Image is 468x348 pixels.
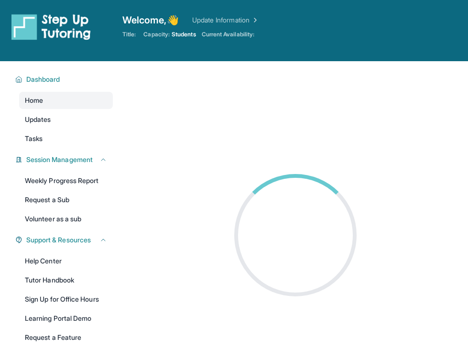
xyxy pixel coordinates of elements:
[19,252,113,270] a: Help Center
[22,75,107,84] button: Dashboard
[19,191,113,208] a: Request a Sub
[19,310,113,327] a: Learning Portal Demo
[192,15,259,25] a: Update Information
[19,92,113,109] a: Home
[19,291,113,308] a: Sign Up for Office Hours
[19,172,113,189] a: Weekly Progress Report
[22,235,107,245] button: Support & Resources
[25,134,43,143] span: Tasks
[202,31,254,38] span: Current Availability:
[122,13,179,27] span: Welcome, 👋
[250,15,259,25] img: Chevron Right
[26,235,91,245] span: Support & Resources
[11,13,91,40] img: logo
[19,130,113,147] a: Tasks
[25,115,51,124] span: Updates
[19,111,113,128] a: Updates
[19,272,113,289] a: Tutor Handbook
[19,329,113,346] a: Request a Feature
[26,155,93,164] span: Session Management
[22,155,107,164] button: Session Management
[19,210,113,228] a: Volunteer as a sub
[25,96,43,105] span: Home
[26,75,60,84] span: Dashboard
[122,31,136,38] span: Title:
[172,31,196,38] span: Students
[143,31,170,38] span: Capacity:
